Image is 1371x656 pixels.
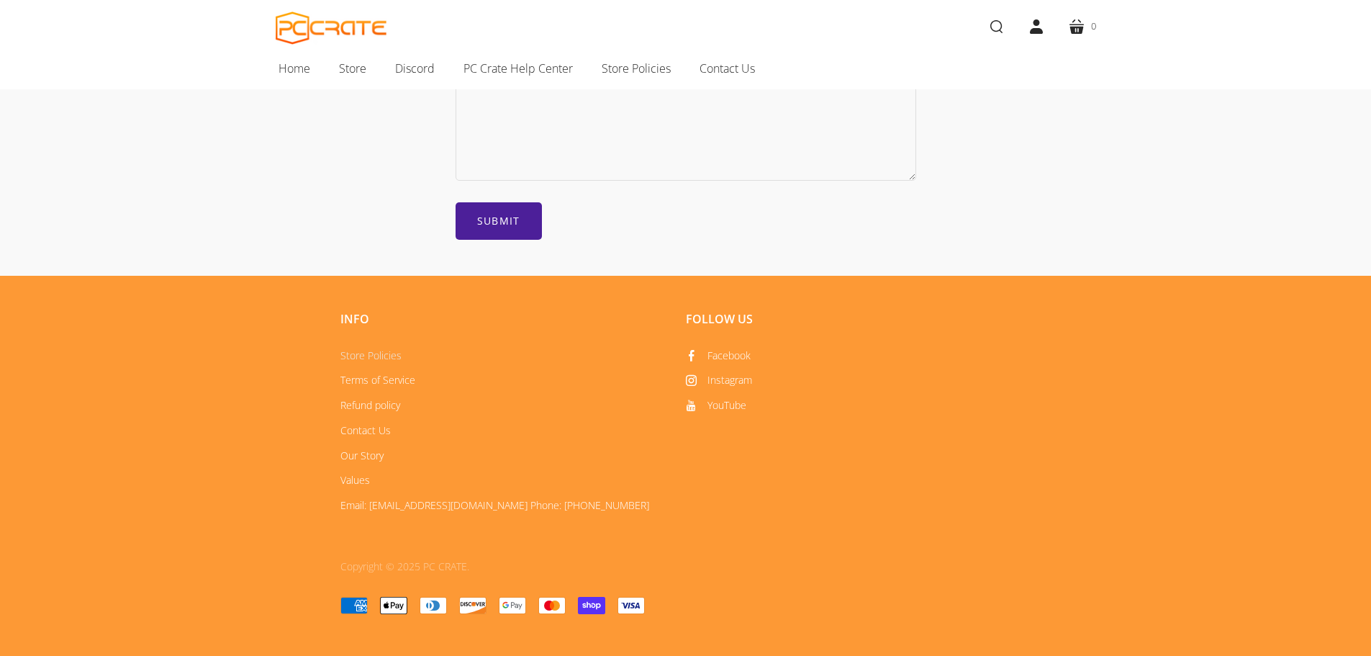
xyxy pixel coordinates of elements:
a: PC Crate Help Center [449,53,587,84]
a: Refund policy [340,398,400,412]
a: PC CRATE [276,12,387,45]
span: Discord [395,59,435,78]
a: Contact Us [340,423,391,437]
a: YouTube [686,398,746,412]
nav: Main navigation [254,53,1118,89]
span: Store Policies [602,59,671,78]
a: Our Story [340,449,384,462]
a: Home [264,53,325,84]
input: Submit [456,202,542,240]
span: Home [279,59,310,78]
a: Facebook [686,349,751,362]
h2: Follow Us [686,312,1010,326]
a: Store [325,53,381,84]
span: PC Crate Help Center [463,59,573,78]
a: Instagram [686,373,752,387]
span: Store [339,59,366,78]
h2: Info [340,312,664,326]
a: Discord [381,53,449,84]
a: Store Policies [587,53,685,84]
a: Values [340,473,370,487]
a: Store Policies [340,349,402,362]
p: Copyright © 2025 PC CRATE. [340,559,657,575]
a: Email: [EMAIL_ADDRESS][DOMAIN_NAME] Phone: [PHONE_NUMBER] [340,498,649,512]
span: Contact Us [700,59,755,78]
a: Contact Us [685,53,769,84]
a: 0 [1056,6,1108,47]
span: 0 [1091,19,1096,34]
a: Terms of Service [340,373,415,387]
